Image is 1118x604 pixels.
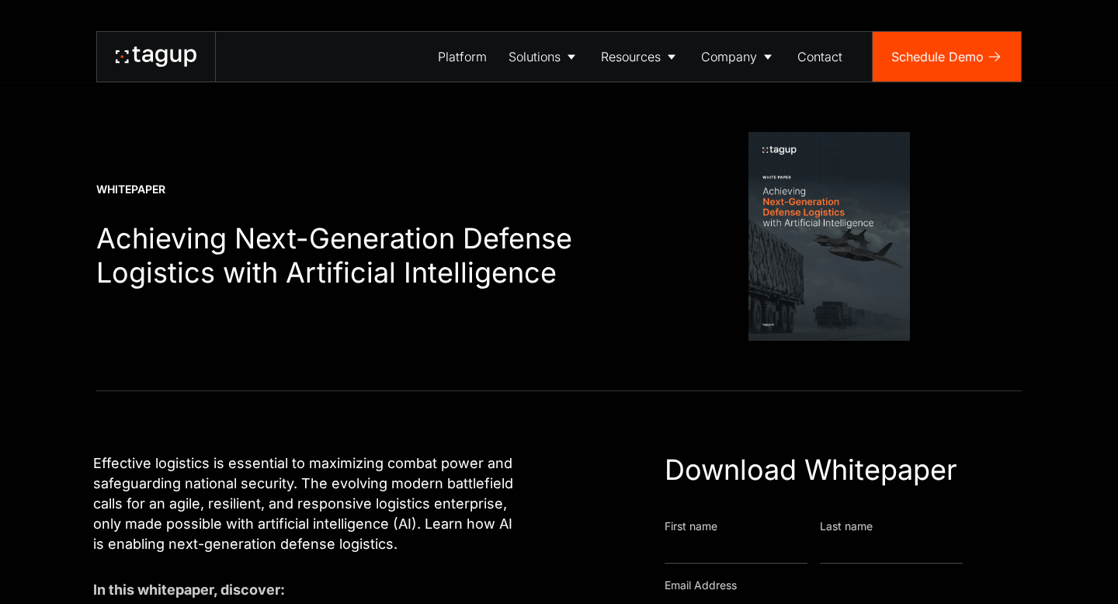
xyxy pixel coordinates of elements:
[590,32,690,82] a: Resources
[601,47,661,66] div: Resources
[786,32,853,82] a: Contact
[665,578,1000,593] div: Email Address
[690,32,786,82] a: Company
[891,47,984,66] div: Schedule Demo
[665,453,1000,488] div: Download Whitepaper
[509,47,561,66] div: Solutions
[797,47,842,66] div: Contact
[665,519,807,534] div: First name
[96,182,587,197] div: Whitepaper
[96,222,587,290] h1: Achieving Next-Generation Defense Logistics with Artificial Intelligence
[498,32,590,82] a: Solutions
[873,32,1021,82] a: Schedule Demo
[748,132,910,341] img: Whitepaper Cover
[93,453,522,554] p: Effective logistics is essential to maximizing combat power and safeguarding national security. T...
[438,47,487,66] div: Platform
[820,519,963,534] div: Last name
[93,581,285,598] strong: In this whitepaper, discover:
[427,32,498,82] a: Platform
[701,47,757,66] div: Company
